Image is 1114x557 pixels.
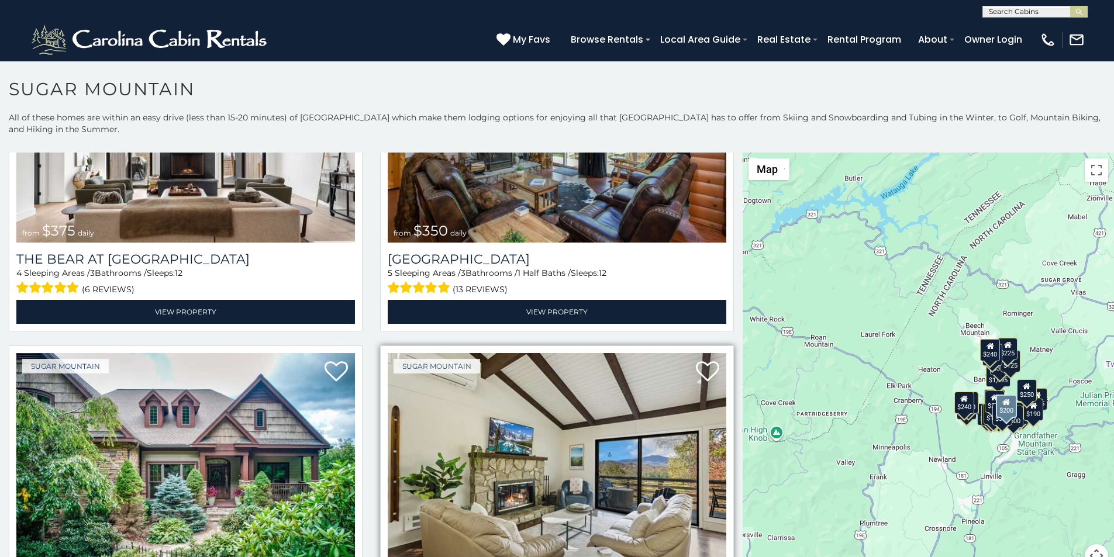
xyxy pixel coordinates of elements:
div: $190 [1024,399,1044,421]
a: View Property [16,300,355,324]
span: from [394,229,411,237]
span: My Favs [513,32,550,47]
div: $240 [981,339,1001,361]
div: $200 [996,395,1017,418]
a: Owner Login [958,29,1028,50]
span: $350 [413,222,448,239]
div: $175 [984,403,1003,425]
div: $240 [954,392,974,414]
a: Browse Rentals [565,29,649,50]
div: $195 [1009,402,1029,424]
div: $350 [993,403,1013,425]
span: 12 [599,268,606,278]
span: 3 [90,268,95,278]
a: Sugar Mountain [394,359,480,373]
span: (13 reviews) [453,282,508,297]
h3: The Bear At Sugar Mountain [16,251,355,267]
span: Map [757,163,778,175]
a: Sugar Mountain [22,359,109,373]
a: The Bear At [GEOGRAPHIC_DATA] [16,251,355,267]
img: phone-regular-white.png [1040,32,1056,48]
button: Change map style [749,158,789,180]
div: $225 [998,338,1018,360]
span: (6 reviews) [82,282,134,297]
div: $125 [1001,350,1020,372]
div: Sleeping Areas / Bathrooms / Sleeps: [388,267,726,297]
img: mail-regular-white.png [1068,32,1085,48]
a: My Favs [496,32,553,47]
span: 3 [461,268,465,278]
div: $190 [984,389,1004,411]
a: Add to favorites [696,360,719,385]
div: $1,095 [986,365,1010,387]
span: 12 [175,268,182,278]
a: [GEOGRAPHIC_DATA] [388,251,726,267]
h3: Grouse Moor Lodge [388,251,726,267]
div: $300 [985,390,1005,413]
button: Toggle fullscreen view [1085,158,1108,182]
img: White-1-2.png [29,22,272,57]
div: $250 [1017,379,1037,402]
span: 5 [388,268,392,278]
span: daily [450,229,467,237]
span: 4 [16,268,22,278]
a: Rental Program [822,29,907,50]
a: View Property [388,300,726,324]
a: Real Estate [751,29,816,50]
a: Local Area Guide [654,29,746,50]
span: $375 [42,222,75,239]
div: Sleeping Areas / Bathrooms / Sleeps: [16,267,355,297]
a: About [912,29,953,50]
a: Add to favorites [325,360,348,385]
div: $155 [1027,388,1047,410]
span: daily [78,229,94,237]
div: $155 [982,404,1002,426]
span: from [22,229,40,237]
span: 1 Half Baths / [518,268,571,278]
